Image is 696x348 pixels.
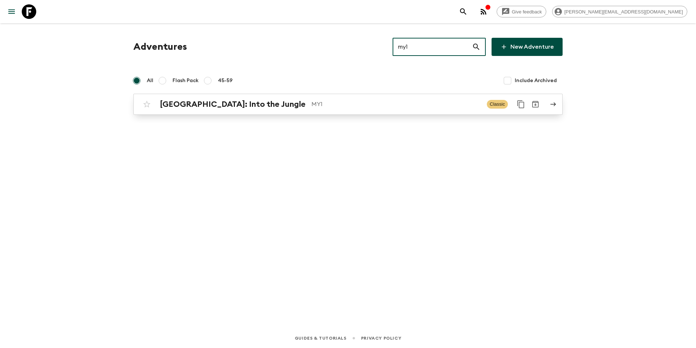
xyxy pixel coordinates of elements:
span: [PERSON_NAME][EMAIL_ADDRESS][DOMAIN_NAME] [560,9,687,15]
span: Flash Pack [173,77,199,84]
p: MY1 [311,100,481,109]
a: [GEOGRAPHIC_DATA]: Into the JungleMY1ClassicDuplicate for 45-59Archive [133,94,563,115]
h2: [GEOGRAPHIC_DATA]: Into the Jungle [160,100,306,109]
h1: Adventures [133,40,187,54]
button: search adventures [456,4,471,19]
span: All [147,77,153,84]
a: Give feedback [497,6,546,17]
input: e.g. AR1, Argentina [393,37,472,57]
span: 45-59 [218,77,233,84]
a: New Adventure [492,38,563,56]
button: Duplicate for 45-59 [514,97,528,112]
button: menu [4,4,19,19]
span: Include Archived [515,77,557,84]
span: Give feedback [508,9,546,15]
span: Classic [487,100,508,109]
a: Privacy Policy [361,334,401,342]
button: Archive [528,97,543,112]
div: [PERSON_NAME][EMAIL_ADDRESS][DOMAIN_NAME] [552,6,687,17]
a: Guides & Tutorials [295,334,347,342]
